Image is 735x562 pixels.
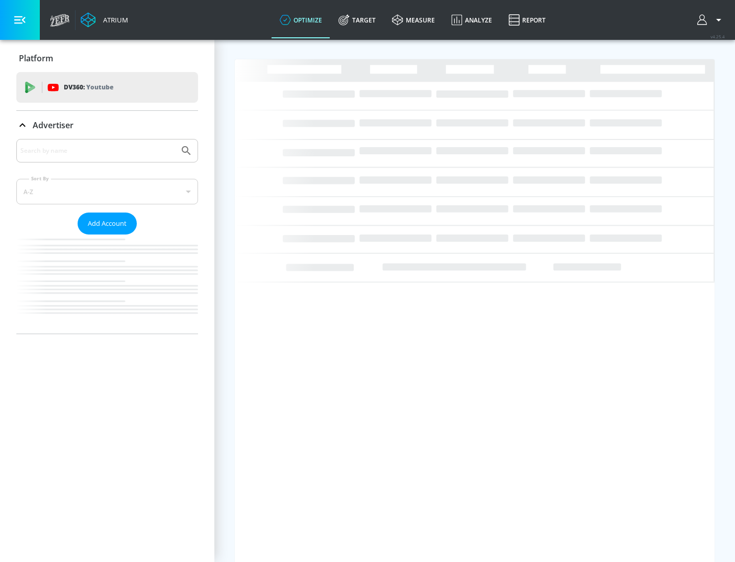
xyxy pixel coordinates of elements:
div: Advertiser [16,111,198,139]
input: Search by name [20,144,175,157]
label: Sort By [29,175,51,182]
button: Add Account [78,213,137,235]
p: Advertiser [33,120,73,131]
a: Analyze [443,2,500,38]
a: optimize [272,2,330,38]
nav: list of Advertiser [16,235,198,334]
div: Atrium [99,15,128,25]
p: Youtube [86,82,113,92]
div: A-Z [16,179,198,204]
p: Platform [19,53,53,64]
div: DV360: Youtube [16,72,198,103]
p: DV360: [64,82,113,93]
span: v 4.25.4 [710,34,725,39]
div: Platform [16,44,198,73]
span: Add Account [88,218,127,229]
a: Target [330,2,384,38]
a: Atrium [81,12,128,28]
div: Advertiser [16,139,198,334]
a: Report [500,2,554,38]
a: measure [384,2,443,38]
